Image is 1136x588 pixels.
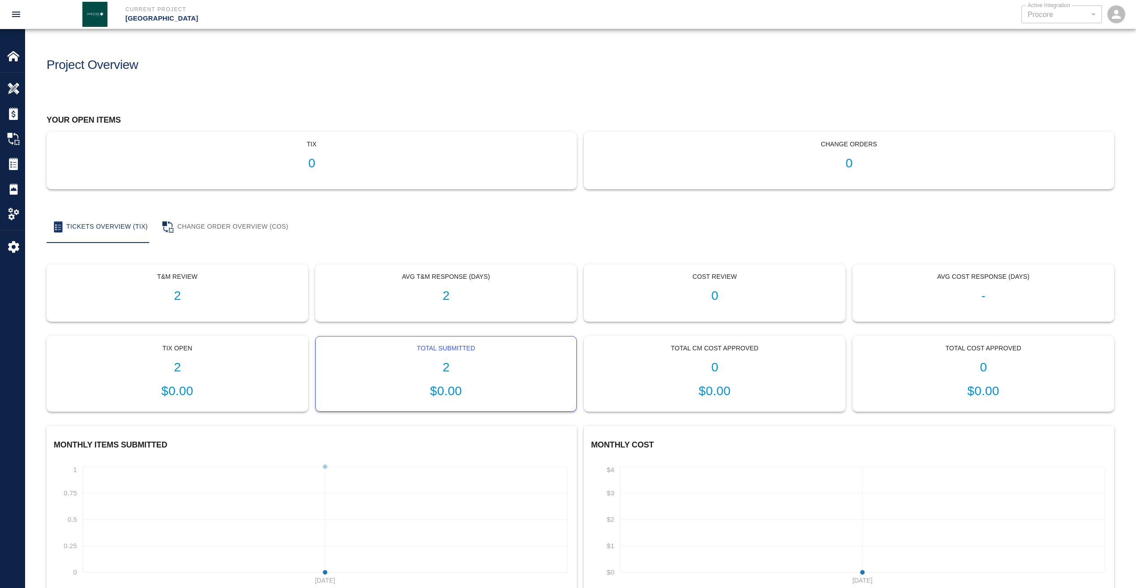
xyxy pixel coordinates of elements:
p: $0.00 [592,382,838,401]
h1: 2 [323,289,569,303]
iframe: Chat Widget [1091,545,1136,588]
p: Total Submitted [323,344,569,353]
h1: - [860,289,1106,303]
tspan: [DATE] [315,577,335,584]
tspan: $0 [607,568,614,576]
p: $0.00 [860,382,1106,401]
p: Tix Open [54,344,300,353]
h1: 0 [592,289,838,303]
h1: 0 [592,156,1106,171]
button: Change Order Overview (COS) [155,211,296,243]
p: Current Project [125,5,617,13]
tspan: 0 [73,568,77,576]
h1: 0 [54,156,569,171]
p: Cost Review [592,272,838,281]
p: Avg Cost Response (Days) [860,272,1106,281]
tspan: [DATE] [853,577,873,584]
tspan: 0.5 [68,516,77,523]
label: Active Integration [1028,1,1070,9]
h2: Monthly Items Submitted [54,440,570,450]
h1: 2 [323,360,569,375]
h2: Monthly Cost [591,440,1107,450]
p: T&M Review [54,272,300,281]
tspan: 1 [73,465,77,473]
p: Change Orders [592,140,1106,149]
div: Procore [1028,9,1096,20]
h1: 2 [54,360,300,375]
tspan: $3 [607,489,614,497]
img: Janeiro Inc [82,2,107,27]
tspan: 0.25 [64,542,77,550]
h1: Project Overview [47,58,138,72]
button: open drawer [5,4,27,25]
p: [GEOGRAPHIC_DATA] [125,13,617,24]
p: $0.00 [54,382,300,401]
p: Total CM Cost Approved [592,344,838,353]
h2: Your open items [47,115,1114,125]
tspan: $4 [607,465,614,473]
h1: 0 [860,360,1106,375]
p: Avg T&M Response (Days) [323,272,569,281]
tspan: $2 [607,516,614,523]
tspan: $1 [607,542,614,550]
h1: 0 [592,360,838,375]
p: Total Cost Approved [860,344,1106,353]
h1: 2 [54,289,300,303]
p: $0.00 [323,382,569,401]
button: Tickets Overview (TIX) [47,211,155,243]
p: tix [54,140,569,149]
tspan: 0.75 [64,489,77,497]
